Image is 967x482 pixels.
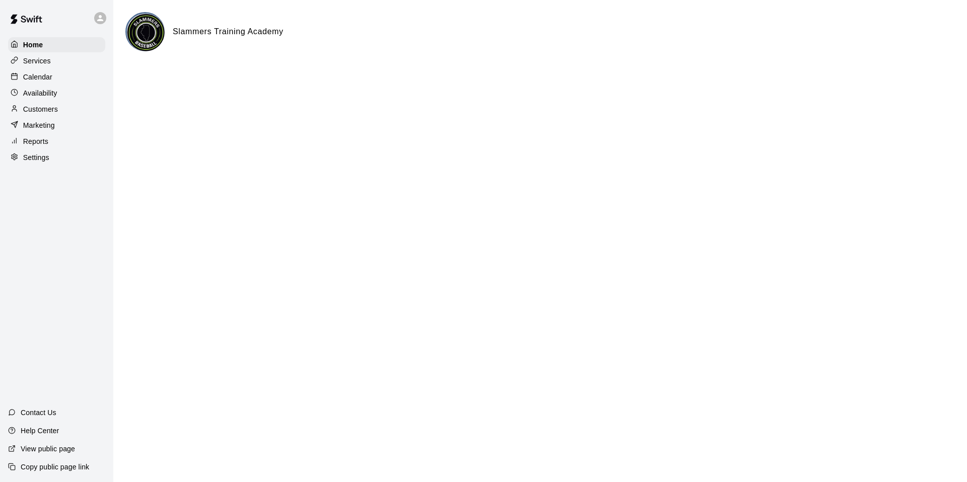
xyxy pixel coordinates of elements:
p: Home [23,40,43,50]
a: Reports [8,134,105,149]
img: Slammers Training Academy logo [127,14,165,51]
a: Availability [8,86,105,101]
p: View public page [21,444,75,454]
p: Marketing [23,120,55,130]
h6: Slammers Training Academy [173,25,284,38]
p: Services [23,56,51,66]
p: Help Center [21,426,59,436]
p: Calendar [23,72,52,82]
p: Availability [23,88,57,98]
a: Customers [8,102,105,117]
p: Copy public page link [21,462,89,472]
a: Marketing [8,118,105,133]
a: Services [8,53,105,68]
p: Customers [23,104,58,114]
p: Reports [23,136,48,146]
p: Settings [23,152,49,163]
p: Contact Us [21,408,56,418]
a: Settings [8,150,105,165]
a: Home [8,37,105,52]
a: Calendar [8,69,105,85]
